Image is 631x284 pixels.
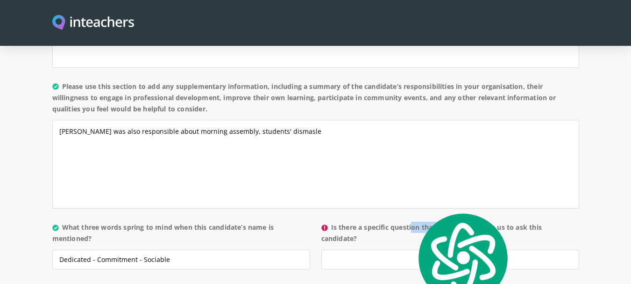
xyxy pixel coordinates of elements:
label: Is there a specific question that you would advise us to ask this candidate? [321,222,579,250]
label: What three words spring to mind when this candidate’s name is mentioned? [52,222,310,250]
a: Visit this site's homepage [52,15,135,31]
img: Inteachers [52,15,135,31]
label: Please use this section to add any supplementary information, including a summary of the candidat... [52,81,579,120]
